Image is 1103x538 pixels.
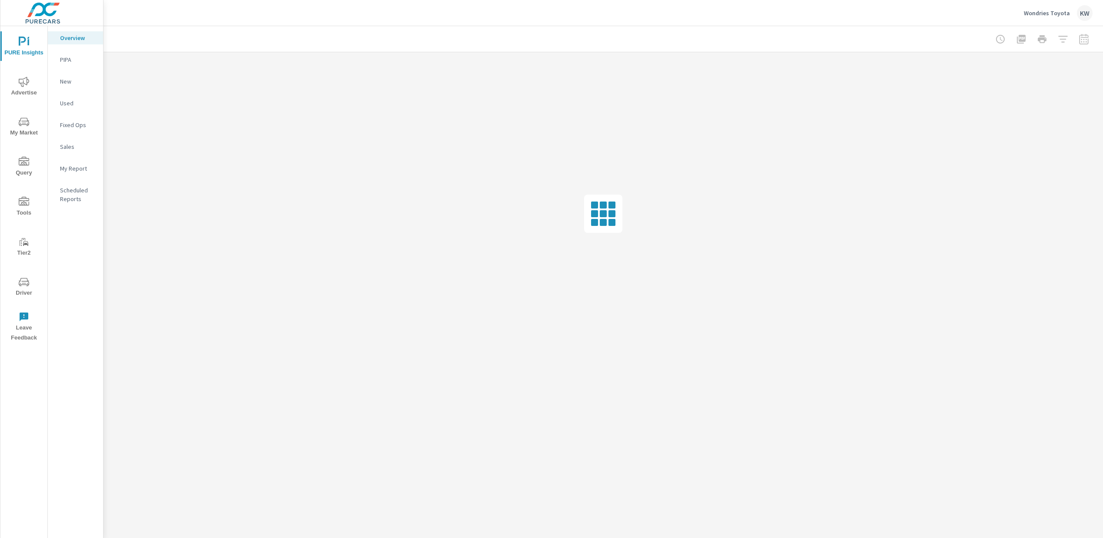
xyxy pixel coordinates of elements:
span: PURE Insights [3,37,45,58]
span: My Market [3,117,45,138]
span: Tier2 [3,237,45,258]
p: Wondries Toyota [1024,9,1070,17]
div: KW [1077,5,1093,21]
div: Overview [48,31,103,44]
p: Overview [60,34,96,42]
p: Sales [60,142,96,151]
p: New [60,77,96,86]
div: Sales [48,140,103,153]
p: Scheduled Reports [60,186,96,203]
p: PIPA [60,55,96,64]
p: Fixed Ops [60,121,96,129]
div: New [48,75,103,88]
span: Advertise [3,77,45,98]
div: PIPA [48,53,103,66]
div: Fixed Ops [48,118,103,131]
div: nav menu [0,26,47,346]
div: Used [48,97,103,110]
p: Used [60,99,96,108]
div: Scheduled Reports [48,184,103,205]
span: Leave Feedback [3,312,45,343]
span: Tools [3,197,45,218]
span: Query [3,157,45,178]
p: My Report [60,164,96,173]
span: Driver [3,277,45,298]
div: My Report [48,162,103,175]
